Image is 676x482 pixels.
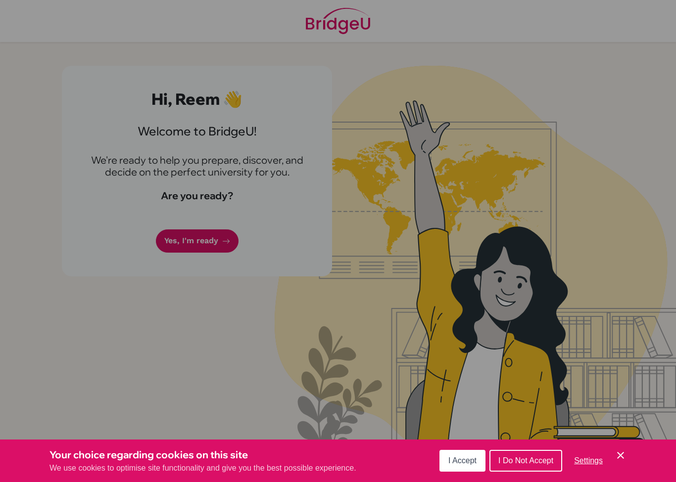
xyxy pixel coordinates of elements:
span: I Accept [448,456,477,465]
button: Settings [566,451,611,471]
span: Settings [574,456,603,465]
button: I Accept [439,450,485,472]
button: Save and close [615,449,627,461]
h3: Your choice regarding cookies on this site [49,447,356,462]
span: I Do Not Accept [498,456,553,465]
p: We use cookies to optimise site functionality and give you the best possible experience. [49,462,356,474]
button: I Do Not Accept [489,450,562,472]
